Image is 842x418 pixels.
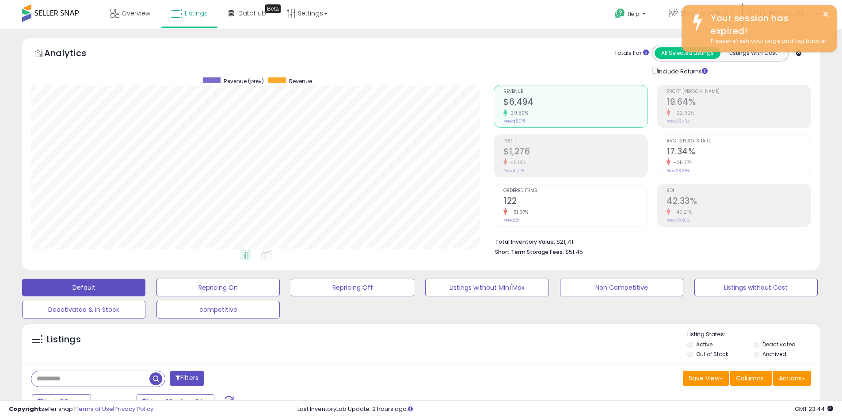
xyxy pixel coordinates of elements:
small: -40.21% [671,209,692,215]
small: -22.92% [671,110,694,116]
button: × [822,9,829,20]
button: Repricing On [156,279,280,296]
button: Filters [170,371,204,386]
small: Prev: 23.36% [667,168,690,173]
span: Ordered Items [503,188,648,193]
span: Avg. Buybox Share [667,139,811,144]
a: Privacy Policy [114,405,153,413]
span: Columns [736,374,764,383]
h5: Listings [47,334,81,346]
button: Repricing Off [291,279,414,296]
span: Last 7 Days [45,397,80,406]
button: All Selected Listings [655,47,720,59]
li: $21,711 [495,236,804,246]
span: DataHub [238,9,266,18]
button: Listings without Cost [694,279,818,296]
h2: $6,494 [503,97,648,109]
label: Out of Stock [696,350,728,358]
span: Revenue [289,77,312,85]
button: Listings without Min/Max [425,279,549,296]
span: Shop Land Plus [680,9,728,18]
label: Active [696,341,712,348]
h5: Analytics [44,47,103,61]
button: Columns [730,371,772,386]
div: Please refresh your page and log back in [704,37,830,46]
span: Revenue (prev) [224,77,264,85]
h2: $1,276 [503,146,648,158]
button: Actions [773,371,811,386]
span: 2025-09-14 23:44 GMT [795,405,833,413]
div: Your session has expired! [704,12,830,37]
span: $51.45 [565,248,583,256]
button: Save View [683,371,729,386]
span: Aug-29 - Sep-04 [150,397,203,406]
div: Totals For [614,49,649,58]
h2: 42.33% [667,196,811,208]
span: Revenue [503,89,648,94]
label: Deactivated [762,341,796,348]
button: Non Competitive [560,279,683,296]
small: Prev: $1,278 [503,168,524,173]
label: Archived [762,350,786,358]
div: Tooltip anchor [265,4,281,13]
small: Prev: $5,015 [503,119,526,124]
button: competitive [156,301,280,318]
a: Terms of Use [76,405,113,413]
b: Short Term Storage Fees: [495,248,564,256]
button: Aug-29 - Sep-04 [137,394,214,409]
button: Last 7 Days [32,394,91,409]
small: -25.77% [671,159,693,166]
span: Compared to: [92,398,133,406]
small: Prev: 25.48% [667,119,690,124]
a: Help [608,1,655,29]
span: Help [628,10,640,18]
b: Total Inventory Value: [495,238,555,245]
i: Get Help [614,8,625,19]
div: Include Returns [645,66,718,76]
span: Overview [122,9,150,18]
small: Prev: 254 [503,218,521,223]
strong: Copyright [9,405,41,413]
p: Listing States: [687,330,820,339]
small: -0.18% [507,159,526,166]
small: -51.97% [507,209,529,215]
h2: 19.64% [667,97,811,109]
span: ROI [667,188,811,193]
h2: 122 [503,196,648,208]
button: Deactivated & In Stock [22,301,145,318]
h2: 17.34% [667,146,811,158]
small: 29.50% [507,110,528,116]
span: Profit [PERSON_NAME] [667,89,811,94]
span: Listings [185,9,208,18]
small: Prev: 70.80% [667,218,690,223]
span: Profit [503,139,648,144]
button: Default [22,279,145,296]
button: Listings With Cost [720,47,786,59]
div: Last InventoryLab Update: 2 hours ago. [297,405,833,414]
div: seller snap | | [9,405,153,414]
